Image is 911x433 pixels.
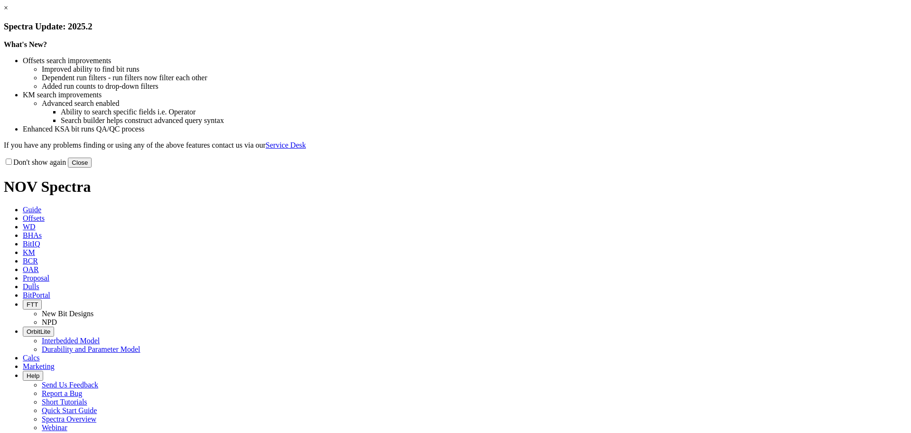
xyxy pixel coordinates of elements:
[68,158,92,168] button: Close
[27,301,38,308] span: FTT
[42,337,100,345] a: Interbedded Model
[42,318,57,326] a: NPD
[23,214,45,222] span: Offsets
[23,257,38,265] span: BCR
[42,345,140,353] a: Durability and Parameter Model
[42,415,96,423] a: Spectra Overview
[42,74,907,82] li: Dependent run filters - run filters now filter each other
[42,65,907,74] li: Improved ability to find bit runs
[23,265,39,273] span: OAR
[23,362,55,370] span: Marketing
[42,406,97,414] a: Quick Start Guide
[4,4,8,12] a: ×
[266,141,306,149] a: Service Desk
[23,274,49,282] span: Proposal
[23,231,42,239] span: BHAs
[42,424,67,432] a: Webinar
[23,240,40,248] span: BitIQ
[42,389,82,397] a: Report a Bug
[42,398,87,406] a: Short Tutorials
[4,40,47,48] strong: What's New?
[23,291,50,299] span: BitPortal
[61,116,907,125] li: Search builder helps construct advanced query syntax
[42,99,907,108] li: Advanced search enabled
[4,178,907,196] h1: NOV Spectra
[23,354,40,362] span: Calcs
[6,159,12,165] input: Don't show again
[23,223,36,231] span: WD
[27,372,39,379] span: Help
[23,248,35,256] span: KM
[4,158,66,166] label: Don't show again
[61,108,907,116] li: Ability to search specific fields i.e. Operator
[4,21,907,32] h3: Spectra Update: 2025.2
[23,206,41,214] span: Guide
[23,282,39,291] span: Dulls
[23,91,907,99] li: KM search improvements
[42,381,98,389] a: Send Us Feedback
[27,328,50,335] span: OrbitLite
[23,56,907,65] li: Offsets search improvements
[42,82,907,91] li: Added run counts to drop-down filters
[4,141,907,150] p: If you have any problems finding or using any of the above features contact us via our
[42,310,93,318] a: New Bit Designs
[23,125,907,133] li: Enhanced KSA bit runs QA/QC process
